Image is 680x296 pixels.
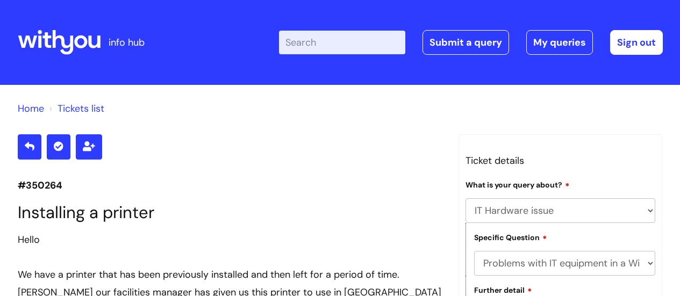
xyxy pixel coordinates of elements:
[279,31,405,54] input: Search
[18,177,442,194] p: #350264
[466,152,656,169] h3: Ticket details
[109,34,145,51] p: info hub
[423,30,509,55] a: Submit a query
[474,232,547,242] label: Specific Question
[47,100,104,117] li: Tickets list
[18,231,442,248] div: Hello
[18,100,44,117] li: Solution home
[474,284,532,295] label: Further detail
[18,203,442,222] h1: Installing a printer
[466,179,570,190] label: What is your query about?
[18,102,44,115] a: Home
[58,102,104,115] a: Tickets list
[526,30,593,55] a: My queries
[279,30,663,55] div: | -
[610,30,663,55] a: Sign out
